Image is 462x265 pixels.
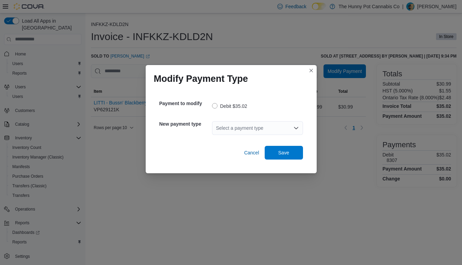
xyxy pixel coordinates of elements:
[159,97,211,110] h5: Payment to modify
[212,102,247,110] label: Debit $35.02
[265,146,303,160] button: Save
[307,66,315,75] button: Closes this modal window
[154,73,248,84] h1: Modify Payment Type
[241,146,262,160] button: Cancel
[244,149,259,156] span: Cancel
[278,149,289,156] span: Save
[216,124,217,132] input: Accessible screen reader label
[159,117,211,131] h5: New payment type
[293,125,299,131] button: Open list of options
